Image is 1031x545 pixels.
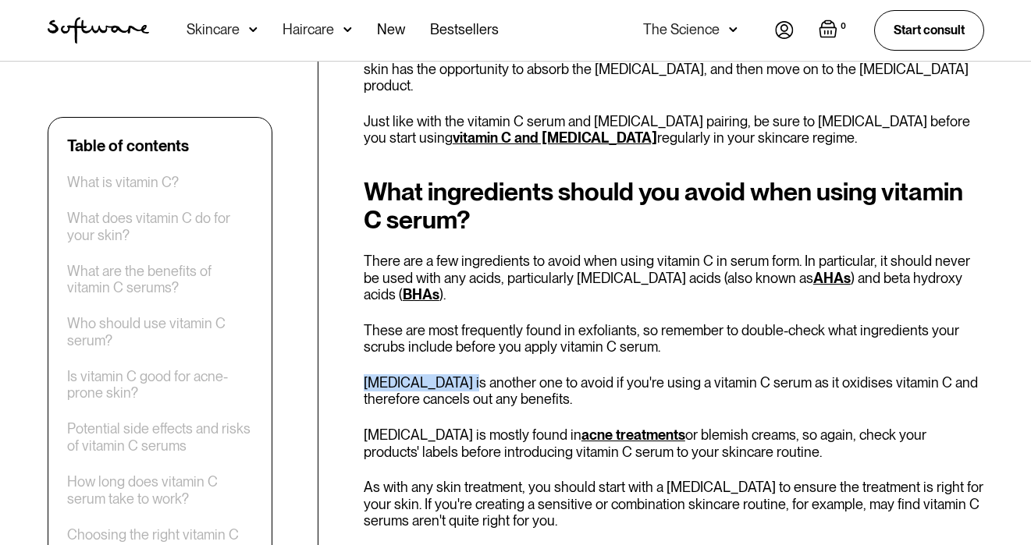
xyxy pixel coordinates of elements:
[48,17,149,44] img: Software Logo
[581,426,685,443] a: acne treatments
[67,368,253,402] a: Is vitamin C good for acne-prone skin?
[343,22,352,37] img: arrow down
[729,22,738,37] img: arrow down
[819,19,849,41] a: Open empty cart
[67,136,189,155] div: Table of contents
[813,270,851,286] a: AHAs
[403,286,439,303] a: BHAs
[67,420,253,454] a: Potential side effects and risks of vitamin C serums
[283,22,334,37] div: Haircare
[364,426,984,460] p: [MEDICAL_DATA] is mostly found in or blemish creams, so again, check your products' labels before...
[67,315,253,349] a: Who should use vitamin C serum?
[364,178,984,234] h2: What ingredients should you avoid when using vitamin C serum?
[67,263,253,296] a: What are the benefits of vitamin C serums?
[643,22,720,37] div: The Science
[67,473,253,507] a: How long does vitamin C serum take to work?
[249,22,258,37] img: arrow down
[364,253,984,303] p: There are a few ingredients to avoid when using vitamin C in serum form. In particular, it should...
[364,113,984,147] p: Just like with the vitamin C serum and [MEDICAL_DATA] pairing, be sure to [MEDICAL_DATA] before y...
[364,479,984,529] p: As with any skin treatment, you should start with a [MEDICAL_DATA] to ensure the treatment is rig...
[874,10,984,50] a: Start consult
[364,374,984,408] p: [MEDICAL_DATA] is another one to avoid if you're using a vitamin C serum as it oxidises vitamin C...
[364,322,984,356] p: These are most frequently found in exfoliants, so remember to double-check what ingredients your ...
[67,174,179,191] a: What is vitamin C?
[837,19,849,34] div: 0
[67,210,253,243] a: What does vitamin C do for your skin?
[48,17,149,44] a: home
[364,44,984,94] p: For the best results, dermatologists recommend applying your vitamin C serum first. Let it dry so...
[453,129,657,146] a: vitamin C and [MEDICAL_DATA]
[187,22,240,37] div: Skincare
